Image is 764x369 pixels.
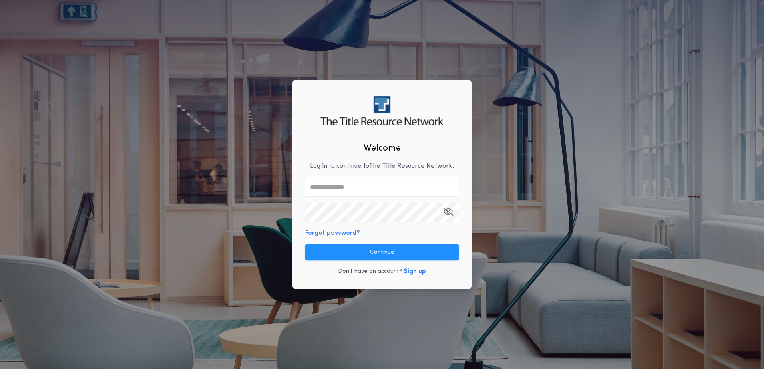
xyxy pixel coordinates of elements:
[404,267,426,276] button: Sign up
[338,268,402,276] p: Don't have an account?
[320,96,443,125] img: logo
[310,161,454,171] p: Log in to continue to The Title Resource Network .
[364,142,401,155] h2: Welcome
[305,244,459,260] button: Continue
[305,228,360,238] button: Forgot password?
[443,203,453,222] button: Open Keeper Popup
[305,203,459,222] input: Open Keeper Popup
